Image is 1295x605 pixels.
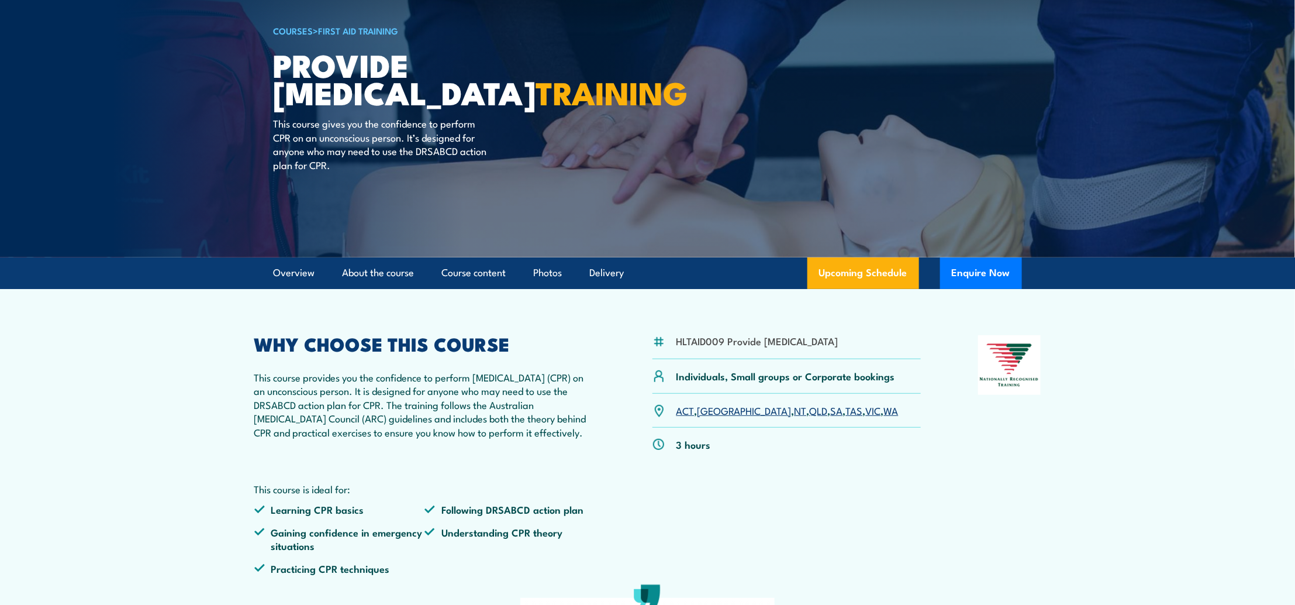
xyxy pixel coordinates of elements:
p: , , , , , , , [676,404,899,417]
a: WA [884,403,899,417]
h1: Provide [MEDICAL_DATA] [274,51,562,105]
h2: WHY CHOOSE THIS COURSE [254,335,596,352]
a: Upcoming Schedule [807,257,919,289]
a: TAS [846,403,863,417]
li: Learning CPR basics [254,503,425,516]
p: 3 hours [676,438,711,451]
strong: TRAINING [536,67,688,116]
li: Understanding CPR theory [424,525,595,553]
a: VIC [866,403,881,417]
p: This course gives you the confidence to perform CPR on an unconscious person. It’s designed for a... [274,116,487,171]
a: First Aid Training [319,24,399,37]
h6: > [274,23,562,37]
a: SA [831,403,843,417]
li: Practicing CPR techniques [254,562,425,575]
a: About the course [343,257,415,288]
a: COURSES [274,24,313,37]
a: Overview [274,257,315,288]
p: This course provides you the confidence to perform [MEDICAL_DATA] (CPR) on an unconscious person.... [254,370,596,439]
li: Following DRSABCD action plan [424,503,595,516]
li: Gaining confidence in emergency situations [254,525,425,553]
a: QLD [810,403,828,417]
button: Enquire Now [940,257,1022,289]
a: ACT [676,403,695,417]
p: This course is ideal for: [254,482,596,496]
a: NT [795,403,807,417]
li: HLTAID009 Provide [MEDICAL_DATA] [676,334,838,348]
img: Nationally Recognised Training logo. [978,335,1041,395]
a: Delivery [590,257,624,288]
a: Photos [534,257,562,288]
a: [GEOGRAPHIC_DATA] [697,403,792,417]
p: Individuals, Small groups or Corporate bookings [676,369,895,383]
a: Course content [442,257,506,288]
